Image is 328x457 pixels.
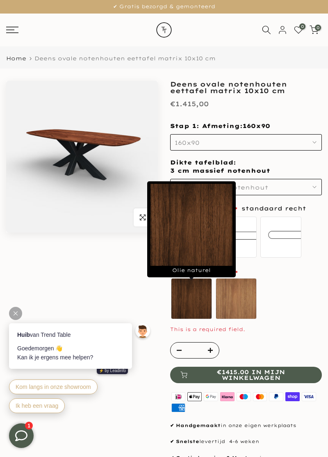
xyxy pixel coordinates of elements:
span: Dikte tafelblad: [170,159,270,174]
strong: Snelste [176,439,199,444]
img: visa [301,391,317,402]
img: google pay [203,391,219,402]
p: ✔ Gratis bezorgd & gemonteerd [10,2,318,11]
img: american express [170,402,187,414]
img: trend-table [150,14,178,46]
span: Deens ovale notenhouten eettafel matrix 10x10 cm [34,55,216,62]
strong: Handgemaakt [176,423,221,428]
a: 0 [310,25,319,34]
img: master [252,391,268,402]
p: levertijd 4-6 weken [170,438,322,446]
span: Stap 1: Afmeting: [170,122,270,130]
a: Home [6,56,26,61]
img: klarna [219,391,235,402]
iframe: toggle-frame [1,415,42,456]
img: paypal [268,391,285,402]
div: €1.415,00 [170,98,209,110]
button: 3 cm massief notenhout [170,179,322,195]
img: notenhout_geolied.jpg [150,184,232,266]
span: standaard recht [241,203,306,214]
span: 160x90 [175,139,200,146]
strong: ✔ [170,439,174,444]
span: 3 cm massief notenhout [170,167,270,175]
img: shopify pay [285,391,301,402]
img: ideal [170,391,187,402]
a: 0 [294,25,303,34]
p: in onze eigen werkplaats [170,422,322,430]
div: Olie naturel [147,181,236,277]
h1: Deens ovale notenhouten eettafel matrix 10x10 cm [170,81,322,94]
button: 160x90 [170,134,322,151]
iframe: bot-iframe [1,283,161,423]
strong: ✔ [170,423,174,428]
span: 0 [315,25,321,31]
span: 0 [299,23,305,30]
img: maestro [235,391,252,402]
img: apple pay [187,391,203,402]
span: 160x90 [243,122,270,130]
div: This is a required field. [170,325,322,334]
